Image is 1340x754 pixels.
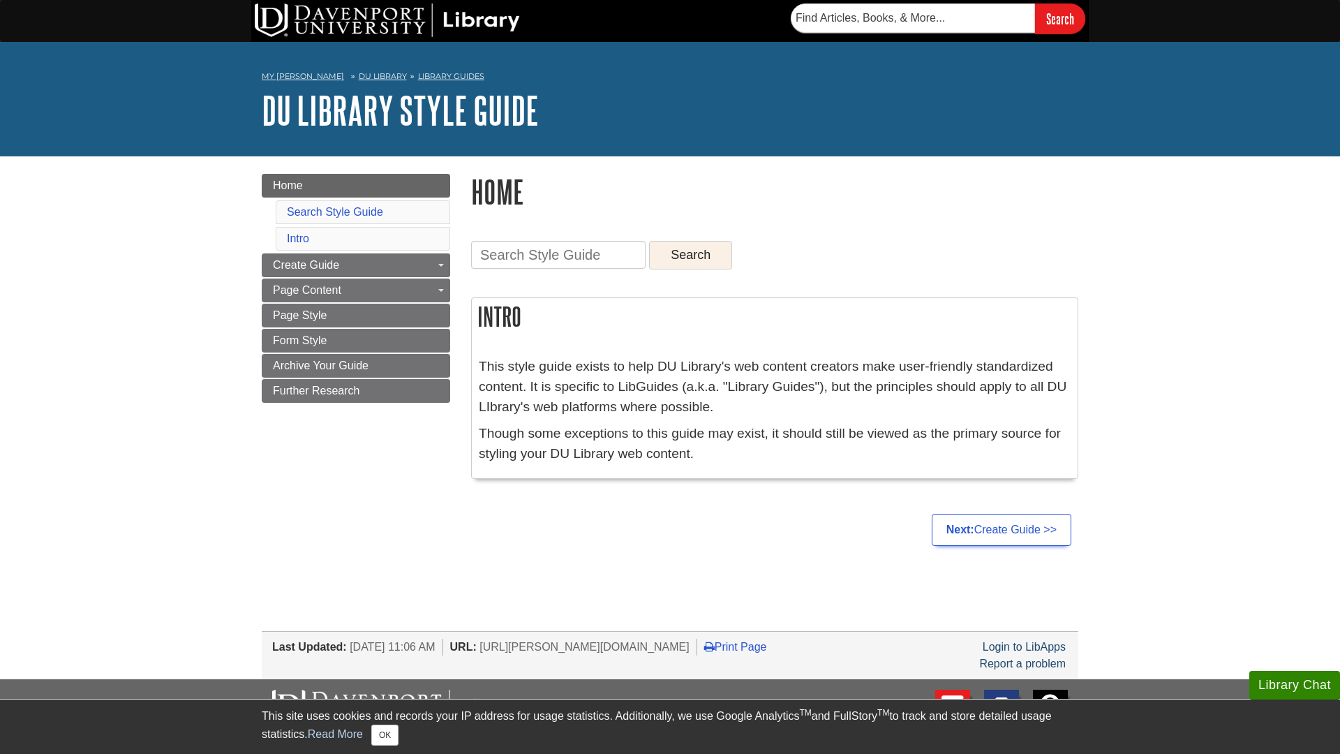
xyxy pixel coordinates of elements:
a: My [PERSON_NAME] [262,71,344,82]
sup: TM [799,708,811,718]
a: Library Guides [418,71,484,81]
img: DU Libraries [272,690,537,726]
span: Last Updated: [272,641,347,653]
span: Home [273,179,303,191]
a: Page Content [262,279,450,302]
a: Home [262,174,450,198]
img: DU Library [255,3,520,37]
a: Search Style Guide [287,206,383,218]
a: DU Library [359,71,407,81]
a: Login to LibApps [983,641,1066,653]
a: Intro [287,232,309,244]
a: Print Page [704,641,767,653]
nav: breadcrumb [262,67,1078,89]
input: Search [1035,3,1085,34]
strong: Next: [946,524,974,535]
a: Further Research [262,379,450,403]
a: Page Style [262,304,450,327]
a: Form Style [262,329,450,353]
a: DU Library Style Guide [262,89,539,132]
form: Searches DU Library's articles, books, and more [791,3,1085,34]
input: Search Style Guide [471,241,646,269]
h2: Intro [472,298,1078,335]
a: Next:Create Guide >> [932,514,1071,546]
button: Search [649,241,732,269]
a: Report a problem [979,658,1066,670]
a: Text [984,690,1019,738]
span: URL: [450,641,477,653]
span: [URL][PERSON_NAME][DOMAIN_NAME] [479,641,690,653]
button: Library Chat [1249,671,1340,700]
span: Archive Your Guide [273,360,368,371]
a: FAQ [1033,690,1068,738]
span: [DATE] 11:06 AM [350,641,435,653]
span: Create Guide [273,259,339,271]
i: Print Page [704,641,715,652]
a: E-mail [935,690,970,738]
a: Read More [308,728,363,740]
span: Page Style [273,309,327,321]
input: Find Articles, Books, & More... [791,3,1035,33]
a: Archive Your Guide [262,354,450,378]
button: Close [371,725,399,746]
span: Further Research [273,385,360,397]
a: Create Guide [262,253,450,277]
span: Form Style [273,334,327,346]
sup: TM [877,708,889,718]
p: This style guide exists to help DU Library's web content creators make user-friendly standardized... [479,357,1071,417]
h1: Home [471,174,1078,209]
span: Page Content [273,284,341,296]
p: Though some exceptions to this guide may exist, it should still be viewed as the primary source f... [479,424,1071,464]
div: This site uses cookies and records your IP address for usage statistics. Additionally, we use Goo... [262,708,1078,746]
div: Guide Page Menu [262,174,450,403]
